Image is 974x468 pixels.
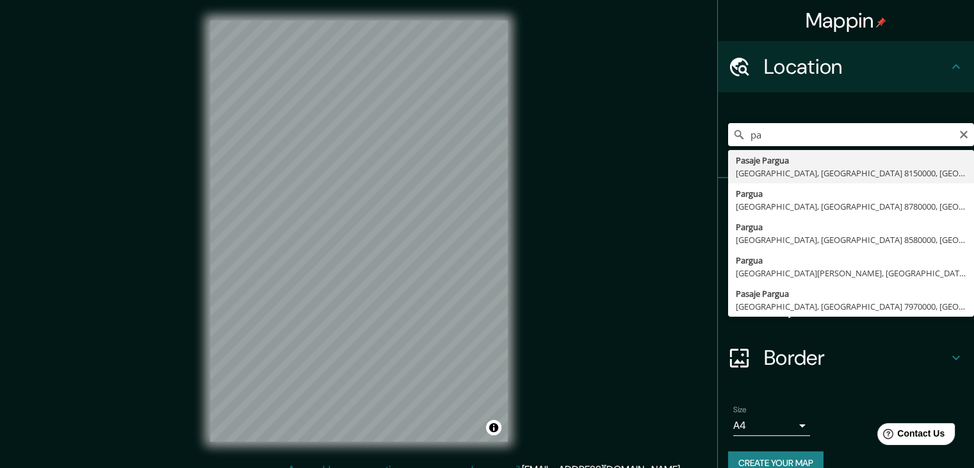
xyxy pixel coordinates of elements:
[806,8,887,33] h4: Mappin
[718,41,974,92] div: Location
[733,405,747,415] label: Size
[736,154,966,167] div: Pasaje Pargua
[728,123,974,146] input: Pick your city or area
[736,200,966,213] div: [GEOGRAPHIC_DATA], [GEOGRAPHIC_DATA] 8780000, [GEOGRAPHIC_DATA]
[860,418,960,454] iframe: Help widget launcher
[718,332,974,383] div: Border
[764,54,948,79] h4: Location
[486,420,501,435] button: Toggle attribution
[210,21,508,442] canvas: Map
[736,233,966,246] div: [GEOGRAPHIC_DATA], [GEOGRAPHIC_DATA] 8580000, [GEOGRAPHIC_DATA]
[736,254,966,267] div: Pargua
[736,187,966,200] div: Pargua
[736,267,966,280] div: [GEOGRAPHIC_DATA][PERSON_NAME], [GEOGRAPHIC_DATA] 8050000, [GEOGRAPHIC_DATA]
[959,128,969,140] button: Clear
[876,17,886,28] img: pin-icon.png
[764,294,948,319] h4: Layout
[764,345,948,371] h4: Border
[736,221,966,233] div: Pargua
[736,287,966,300] div: Pasaje Pargua
[718,281,974,332] div: Layout
[718,230,974,281] div: Style
[736,300,966,313] div: [GEOGRAPHIC_DATA], [GEOGRAPHIC_DATA] 7970000, [GEOGRAPHIC_DATA]
[736,167,966,180] div: [GEOGRAPHIC_DATA], [GEOGRAPHIC_DATA] 8150000, [GEOGRAPHIC_DATA]
[718,178,974,230] div: Pins
[733,415,810,436] div: A4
